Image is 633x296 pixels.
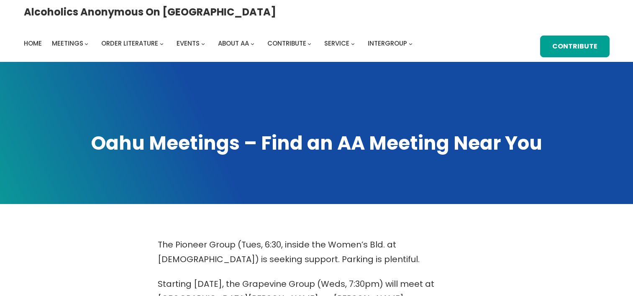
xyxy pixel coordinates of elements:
[324,39,349,48] span: Service
[24,3,276,21] a: Alcoholics Anonymous on [GEOGRAPHIC_DATA]
[368,39,407,48] span: Intergroup
[218,38,249,49] a: About AA
[218,39,249,48] span: About AA
[24,130,610,156] h1: Oahu Meetings – Find an AA Meeting Near You
[158,237,476,267] p: The Pioneer Group (Tues, 6:30, inside the Women’s Bld. at [DEMOGRAPHIC_DATA]) is seeking support....
[267,38,306,49] a: Contribute
[24,39,42,48] span: Home
[351,42,355,46] button: Service submenu
[251,42,254,46] button: About AA submenu
[177,38,200,49] a: Events
[101,39,158,48] span: Order Literature
[324,38,349,49] a: Service
[52,39,83,48] span: Meetings
[85,42,88,46] button: Meetings submenu
[267,39,306,48] span: Contribute
[409,42,413,46] button: Intergroup submenu
[308,42,311,46] button: Contribute submenu
[540,36,610,58] a: Contribute
[24,38,42,49] a: Home
[177,39,200,48] span: Events
[24,38,415,49] nav: Intergroup
[201,42,205,46] button: Events submenu
[160,42,164,46] button: Order Literature submenu
[52,38,83,49] a: Meetings
[368,38,407,49] a: Intergroup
